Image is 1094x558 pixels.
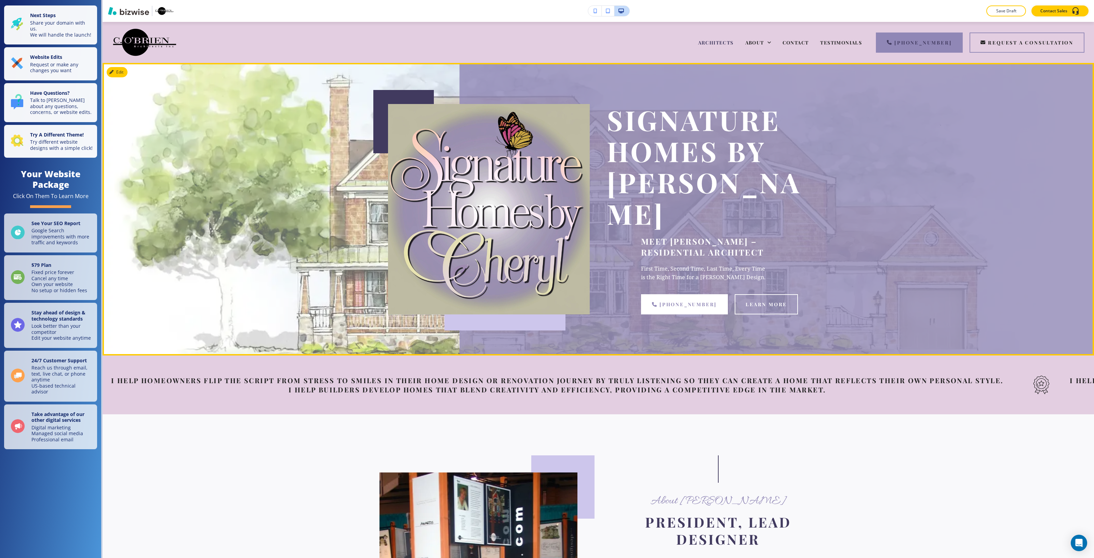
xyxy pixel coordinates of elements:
[1031,5,1089,16] button: Contact Sales
[607,104,809,229] p: Signature Homes by [PERSON_NAME]
[30,54,62,60] strong: Website Edits
[970,33,1084,53] a: Request a Consultation
[31,309,85,322] strong: Stay ahead of design & technology standards
[1029,374,1051,396] img: icon
[113,28,176,56] img: C. O'Brien Architects, Inc
[4,255,97,300] a: $79 PlanFixed price foreverCancel any timeOwn your websiteNo setup or hidden fees
[641,294,728,314] a: [PHONE_NUMBER]
[4,169,97,190] h4: Your Website Package
[31,262,51,268] strong: $ 79 Plan
[31,425,93,443] p: Digital marketing Managed social media Professional email
[876,33,963,53] a: [PHONE_NUMBER]
[641,264,809,273] p: First Time, Second Time, Last Time, Every Time
[1071,535,1087,551] div: Open Intercom Messenger
[4,303,97,348] a: Stay ahead of design & technology standardsLook better than your competitorEdit your website anytime
[4,47,97,80] button: Website EditsRequest or make any changes you want
[108,7,149,15] img: Bizwise Logo
[30,139,93,151] p: Try different website designs with a simple click!
[4,351,97,402] a: 24/7 Customer SupportReach us through email, text, live chat, or phone anytimeUS-based technical ...
[4,404,97,450] a: Take advantage of our other digital servicesDigital marketingManaged social mediaProfessional email
[4,125,97,158] button: Try A Different Theme!Try different website designs with a simple click!
[641,273,809,282] p: is the Right Time for a [PERSON_NAME] Design.
[995,8,1017,14] p: Save Draft
[4,213,97,252] a: See Your SEO ReportGoogle Search improvements with more traffic and keywords
[820,39,862,46] span: TESTIMONIALS
[30,97,93,115] p: Talk to [PERSON_NAME] about any questions, concerns, or website edits.
[31,269,87,293] p: Fixed price forever Cancel any time Own your website No setup or hidden fees
[30,20,93,38] p: Share your domain with us. We will handle the launch!
[107,67,128,77] button: Edit
[30,12,56,18] strong: Next Steps
[1040,8,1067,14] p: Contact Sales
[31,411,84,424] strong: Take advantage of our other digital services
[31,365,93,395] p: Reach us through email, text, live chat, or phone anytime US-based technical advisor
[155,7,174,15] img: Your Logo
[31,357,87,364] strong: 24/7 Customer Support
[388,104,590,314] img: a95c36885548719204dd52a96cdb244e.webp
[986,5,1026,16] button: Save Draft
[4,83,97,122] button: Have Questions?Talk to [PERSON_NAME] about any questions, concerns, or website edits.
[698,39,734,46] span: ARCHITECTS
[31,228,93,246] p: Google Search improvements with more traffic and keywords
[30,90,70,96] strong: Have Questions?
[30,62,93,74] p: Request or make any changes you want
[31,323,93,341] p: Look better than your competitor Edit your website anytime
[109,376,1001,385] p: I help homeowners flip the script from stress to smiles in their home design or renovation journe...
[109,385,1001,394] p: I help builders develop homes that blend creativity and efficiency, providing a competitive edge ...
[30,131,84,138] strong: Try A Different Theme!
[745,39,771,46] div: ABOUT
[641,236,809,258] p: Meet [PERSON_NAME] – Residential Architect
[735,294,798,314] button: Learn More
[619,514,817,548] p: President, Lead Designer
[13,193,89,200] div: Click On Them To Learn More
[651,494,786,509] p: About [PERSON_NAME]
[745,39,764,46] span: ABOUT
[4,5,97,44] button: Next StepsShare your domain with us.We will handle the launch!
[31,220,80,226] strong: See Your SEO Report
[783,39,809,46] span: CONTACT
